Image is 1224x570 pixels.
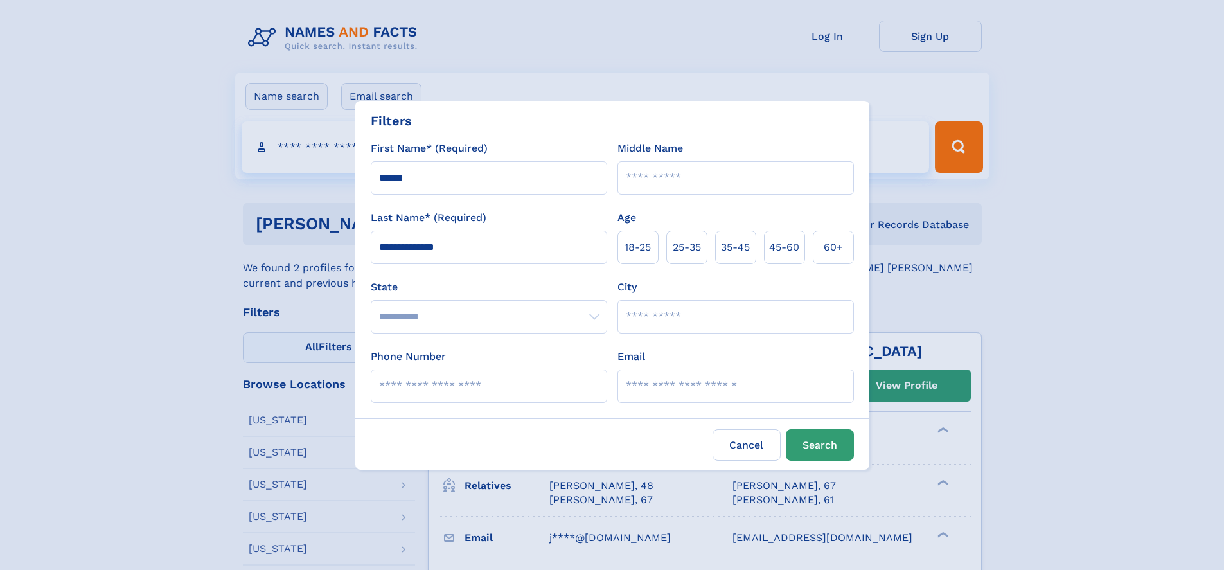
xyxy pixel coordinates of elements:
[673,240,701,255] span: 25‑35
[721,240,750,255] span: 35‑45
[617,280,637,295] label: City
[371,111,412,130] div: Filters
[786,429,854,461] button: Search
[371,141,488,156] label: First Name* (Required)
[371,280,607,295] label: State
[371,210,486,226] label: Last Name* (Required)
[769,240,799,255] span: 45‑60
[371,349,446,364] label: Phone Number
[713,429,781,461] label: Cancel
[625,240,651,255] span: 18‑25
[617,141,683,156] label: Middle Name
[617,349,645,364] label: Email
[824,240,843,255] span: 60+
[617,210,636,226] label: Age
